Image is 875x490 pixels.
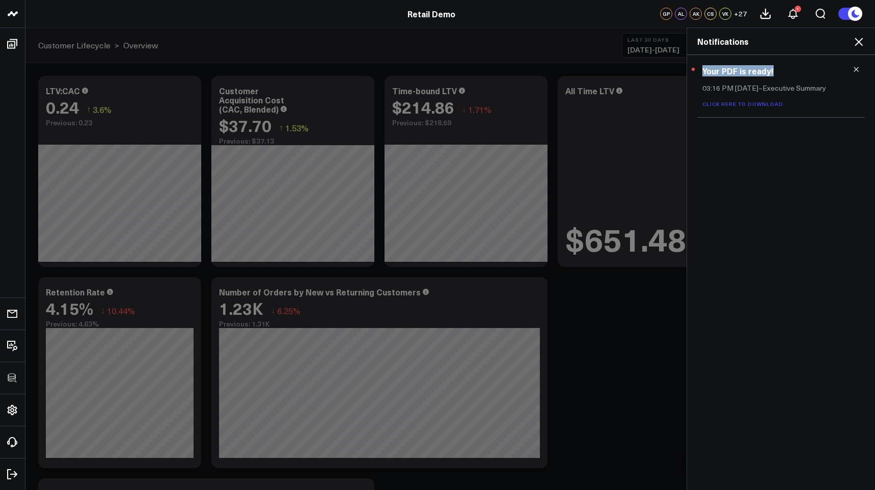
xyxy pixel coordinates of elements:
div: AK [690,8,702,20]
span: 03:16 PM [DATE] [702,83,758,93]
span: – Executive Summary [758,83,826,93]
h3: Your PDF is ready! [702,65,860,76]
div: GP [660,8,672,20]
a: Retail Demo [407,8,455,19]
div: VK [719,8,731,20]
h2: Notifications [697,36,865,47]
div: CS [704,8,717,20]
button: +27 [734,8,747,20]
div: AL [675,8,687,20]
div: 1 [795,6,801,12]
span: + 27 [734,10,747,17]
a: Click here to download. [702,100,785,107]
